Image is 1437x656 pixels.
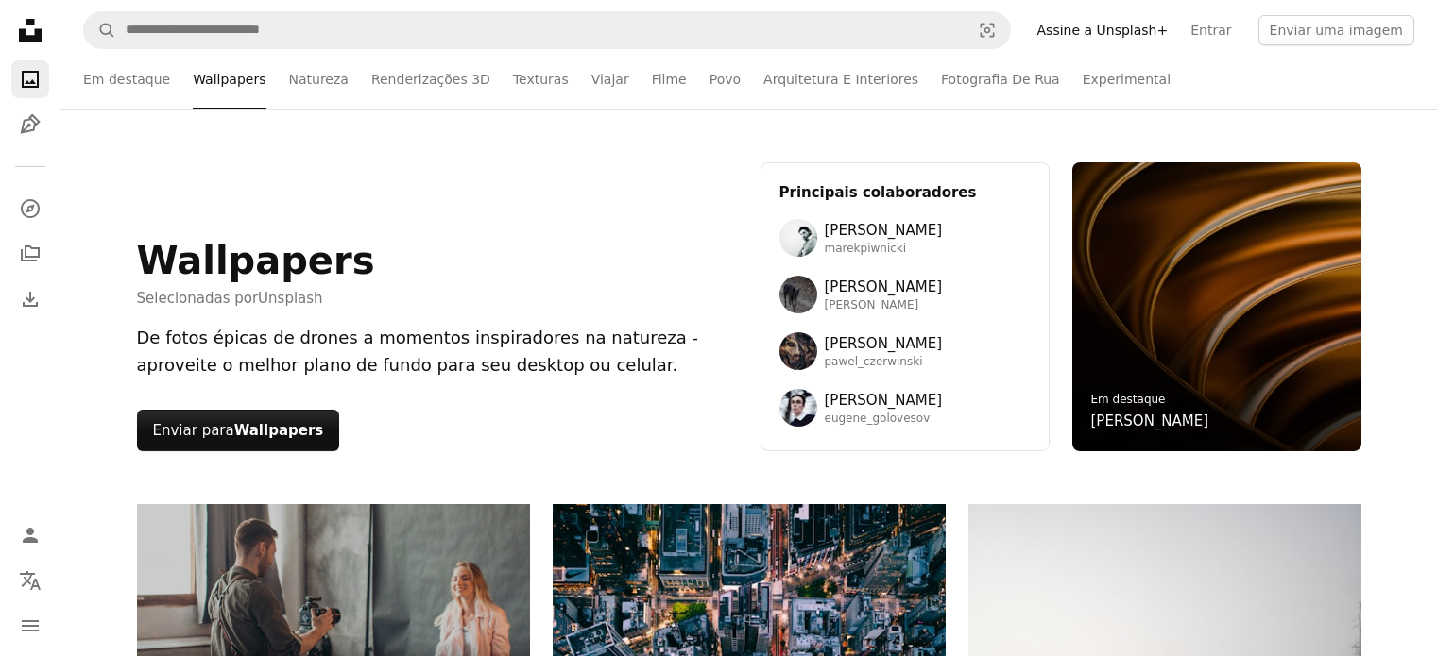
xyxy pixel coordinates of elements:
a: Fotografia De Rua [941,49,1060,109]
h3: Principais colaboradores [779,181,1031,204]
a: Viajar [591,49,629,109]
a: Filme [652,49,687,109]
span: pawel_czerwinski [825,355,943,370]
img: Avatar do usuário Wolfgang Hasselmann [779,276,817,313]
a: Arquitetura E Interiores [763,49,918,109]
a: Assine a Unsplash+ [1026,15,1180,45]
button: Pesquise na Unsplash [84,12,116,48]
a: Fotos [11,60,49,98]
a: Avatar do usuário Pawel Czerwinski[PERSON_NAME]pawel_czerwinski [779,332,1031,370]
a: Entrar / Cadastrar-se [11,516,49,554]
a: Natureza [289,49,349,109]
a: Histórico de downloads [11,280,49,318]
a: Povo [710,49,741,109]
span: [PERSON_NAME] [825,389,943,412]
span: marekpiwnicki [825,242,943,257]
a: Texturas [513,49,569,109]
a: Explorar [11,190,49,227]
a: Entrar [1179,15,1242,45]
img: Avatar do usuário Pawel Czerwinski [779,332,817,370]
a: Coleções [11,235,49,273]
a: Ilustrações [11,106,49,143]
a: Avatar do usuário Eugene Golovesov[PERSON_NAME]eugene_golovesov [779,389,1031,427]
span: [PERSON_NAME] [825,332,943,355]
img: Avatar do usuário Eugene Golovesov [779,389,817,427]
strong: Wallpapers [234,422,324,439]
button: Pesquisa visual [965,12,1010,48]
button: Enviar paraWallpapers [137,410,340,451]
span: [PERSON_NAME] [825,298,943,313]
a: Experimental [1083,49,1171,109]
a: Avatar do usuário Marek Piwnicki[PERSON_NAME]marekpiwnicki [779,219,1031,257]
a: Unsplash [258,290,323,307]
button: Enviar uma imagem [1258,15,1414,45]
span: [PERSON_NAME] [825,276,943,298]
form: Pesquise conteúdo visual em todo o site [83,11,1011,49]
img: Avatar do usuário Marek Piwnicki [779,219,817,257]
a: Em destaque [83,49,170,109]
span: eugene_golovesov [825,412,943,427]
a: [PERSON_NAME] [1091,410,1209,432]
div: De fotos épicas de drones a momentos inspiradores na natureza - aproveite o melhor plano de fundo... [137,325,738,379]
a: Avatar do usuário Wolfgang Hasselmann[PERSON_NAME][PERSON_NAME] [779,276,1031,313]
button: Idioma [11,562,49,599]
button: Menu [11,607,49,645]
a: Em destaque [1091,393,1166,406]
span: [PERSON_NAME] [825,219,943,242]
a: Renderizações 3D [371,49,490,109]
h1: Wallpapers [137,238,375,283]
span: Selecionadas por [137,287,375,310]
